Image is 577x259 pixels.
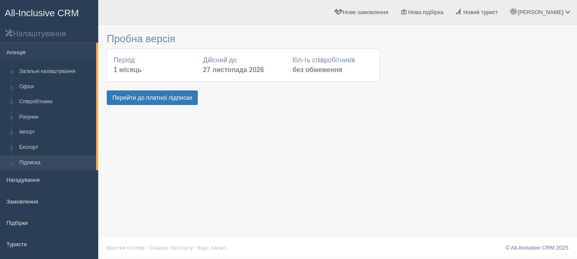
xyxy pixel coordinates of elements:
[288,55,378,75] div: Кіл-ть співробітників
[198,244,227,251] a: Курс валют
[107,33,380,44] h3: Пробна версія
[408,9,444,15] span: Нова підбірка
[15,94,96,110] a: Співробітники
[109,55,199,75] div: Період
[518,9,563,15] span: [PERSON_NAME]
[505,244,568,251] a: © All-Inclusive CRM 2025
[15,64,96,79] a: Загальні налаштування
[15,110,96,125] a: Рахунки
[195,244,196,251] span: ·
[5,8,79,18] span: All-Inclusive CRM
[107,90,198,105] button: Перейти до платної підписки
[15,125,96,140] a: Імпорт
[0,0,98,24] a: All-Inclusive CRM
[203,66,264,73] b: 27 листопада 2026
[149,244,193,251] a: Сканер паспорту
[293,66,343,73] b: без обмеження
[114,66,142,73] b: 1 місяць
[15,155,96,171] a: Підписка
[15,79,96,95] a: Офіси
[463,9,498,15] span: Новий турист
[199,55,288,75] div: Дійсний до
[15,140,96,155] a: Експорт
[146,244,148,251] span: ·
[107,244,145,251] a: Візитки готелів
[343,9,388,15] span: Нове замовлення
